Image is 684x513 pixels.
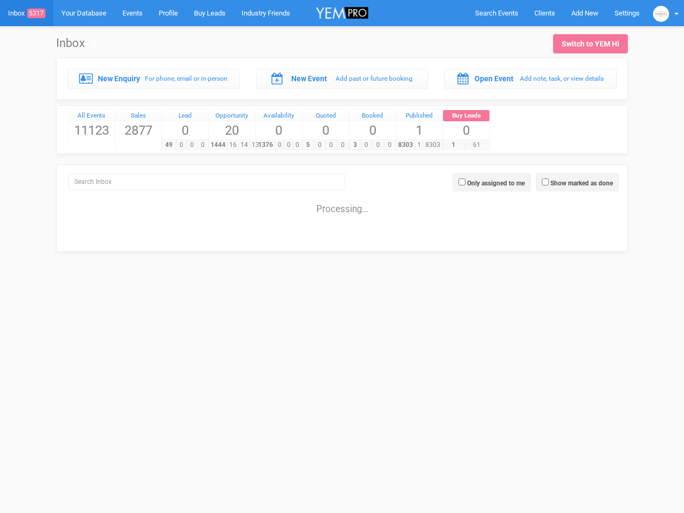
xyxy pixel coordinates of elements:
span: 0 [337,140,349,150]
small: Add note, task, or view details [520,75,604,82]
input: Search Inbox [68,174,345,190]
span: Add New [571,9,598,17]
div: Switch to YEM Hi [562,38,619,49]
span: 16 [227,140,239,150]
div: Processing... [59,192,625,214]
span: 8303 [396,140,416,150]
span: 0 [256,121,302,139]
a: All Events [68,110,115,122]
small: Add past or future booking [336,75,413,82]
label: New Enquiry [98,73,140,84]
span: 1376 [255,140,276,150]
span: 0 [349,121,396,139]
span: 1 [415,140,423,150]
span: Search Events [475,9,518,17]
span: 0 [284,140,293,150]
a: New Event Add past or future booking [256,69,429,88]
span: 13 [250,140,261,150]
span: 0 [162,121,208,139]
span: 8303 [423,140,442,150]
span: 2877 [115,121,162,139]
label: New Event [291,73,327,84]
a: Switch to YEM Hi [553,34,628,53]
span: 14 [238,140,250,150]
a: Buy Leads [443,110,489,122]
span: 5317 [27,9,45,18]
span: 0 [275,140,284,150]
span: 49 [161,140,176,150]
h1: Inbox [56,37,97,50]
span: 0 [314,140,326,150]
span: 11123 [68,121,115,139]
label: Only assigned to me [467,178,525,188]
label: Show marked as done [550,178,613,188]
span: 0 [176,140,187,150]
span: 0 [361,140,373,150]
span: Clients [534,9,555,17]
span: 0 [443,121,489,139]
a: New Enquiry For phone, email or in-person [67,69,240,88]
span: 3 [349,140,361,150]
a: Published [397,110,443,122]
span: 1 [442,140,464,150]
span: 0 [186,140,198,150]
a: Sales [115,110,162,122]
span: 0 [372,140,384,150]
span: 0 [325,140,338,150]
span: 61 [464,140,489,150]
span: 5 [302,140,314,150]
a: Opportunity [209,110,255,122]
a: Lead [162,110,208,122]
span: 1 [397,121,443,139]
small: For phone, email or in-person [145,75,228,82]
a: Quoted [302,110,349,122]
a: Availability [256,110,302,122]
a: Booked [349,110,396,122]
span: 0 [197,140,208,150]
span: 1444 [208,140,228,150]
span: 0 [384,140,396,150]
label: Open Event [475,73,514,84]
span: 20 [209,121,255,139]
a: Open Event Add note, task, or view details [444,69,617,88]
span: 0 [293,140,302,150]
span: 0 [302,121,349,139]
img: open-uri20240808-2-z9o2v [653,6,669,22]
